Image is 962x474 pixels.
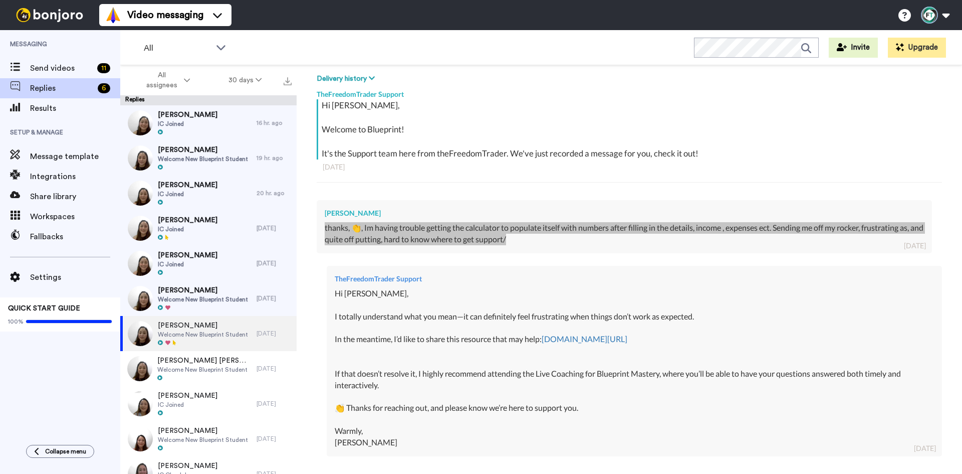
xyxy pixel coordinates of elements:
[158,331,248,339] span: Welcome New Blueprint Student
[128,251,153,276] img: 7bbe2272-4eb6-45af-9b09-e8aef15ba317-thumb.jpg
[829,38,878,58] button: Invite
[120,140,297,176] a: [PERSON_NAME]Welcome New Blueprint Student19 hr. ago
[128,321,153,346] img: 45ee70c7-d7c1-48d8-91f0-343723d72b29-thumb.jpg
[542,334,627,344] a: [DOMAIN_NAME][URL]
[120,176,297,211] a: [PERSON_NAME]IC Joined20 hr. ago
[30,62,93,74] span: Send videos
[317,73,378,84] button: Delivery history
[120,246,297,281] a: [PERSON_NAME]IC Joined[DATE]
[157,356,252,366] span: [PERSON_NAME] [PERSON_NAME]
[158,250,217,260] span: [PERSON_NAME]
[281,73,295,88] button: Export all results that match these filters now.
[158,321,248,331] span: [PERSON_NAME]
[8,305,80,312] span: QUICK START GUIDE
[30,171,120,183] span: Integrations
[158,285,248,295] span: [PERSON_NAME]
[105,7,121,23] img: vm-color.svg
[158,110,217,120] span: [PERSON_NAME]
[158,401,217,409] span: IC Joined
[8,318,24,326] span: 100%
[26,445,94,458] button: Collapse menu
[120,316,297,351] a: [PERSON_NAME]Welcome New Blueprint Student[DATE]
[257,224,292,232] div: [DATE]
[120,351,297,386] a: [PERSON_NAME] [PERSON_NAME]Welcome New Blueprint Student[DATE]
[158,436,248,444] span: Welcome New Blueprint Student
[325,208,924,218] div: [PERSON_NAME]
[257,119,292,127] div: 16 hr. ago
[158,145,248,155] span: [PERSON_NAME]
[257,189,292,197] div: 20 hr. ago
[128,181,153,206] img: 5bf82f0f-54be-4735-86ad-8dc58576fe92-thumb.jpg
[120,386,297,421] a: [PERSON_NAME]IC Joined[DATE]
[158,120,217,128] span: IC Joined
[98,83,110,93] div: 6
[127,356,152,381] img: 4f2180c1-f9a3-4fc1-a87d-374abcc0678f-thumb.jpg
[158,295,248,303] span: Welcome New Blueprint Student
[120,95,297,105] div: Replies
[158,260,217,268] span: IC Joined
[284,77,292,85] img: export.svg
[128,391,153,416] img: c7c9075b-0c68-4ed1-b4ef-1f43bb80bfe4-thumb.jpg
[157,366,252,374] span: Welcome New Blueprint Student
[128,110,153,135] img: f3860f1b-1e5f-4786-ba7e-e00bd0cba296-thumb.jpg
[257,154,292,162] div: 19 hr. ago
[120,105,297,140] a: [PERSON_NAME]IC Joined16 hr. ago
[322,99,939,160] div: Hi [PERSON_NAME], Welcome to Blueprint! It's the Support team here from theFreedomTrader. We've j...
[209,71,281,89] button: 30 days
[30,102,120,114] span: Results
[158,190,217,198] span: IC Joined
[128,145,153,171] img: 5222c18f-c11d-406e-bb35-b27be5967eb3-thumb.jpg
[257,365,292,373] div: [DATE]
[317,84,942,99] div: TheFreedomTrader Support
[30,211,120,223] span: Workspaces
[120,421,297,456] a: [PERSON_NAME]Welcome New Blueprint Student[DATE]
[158,225,217,233] span: IC Joined
[257,294,292,302] div: [DATE]
[888,38,946,58] button: Upgrade
[122,66,209,94] button: All assignees
[914,443,936,453] div: [DATE]
[30,271,120,283] span: Settings
[904,241,926,251] div: [DATE]
[128,426,153,451] img: 393785d3-df27-4df7-997f-47224df94af9-thumb.jpg
[127,8,203,22] span: Video messaging
[158,426,248,436] span: [PERSON_NAME]
[144,42,211,54] span: All
[30,191,120,203] span: Share library
[97,63,110,73] div: 11
[30,150,120,163] span: Message template
[12,8,87,22] img: bj-logo-header-white.svg
[257,259,292,267] div: [DATE]
[158,391,217,401] span: [PERSON_NAME]
[335,288,934,448] div: Hi [PERSON_NAME], I totally understand what you mean—it can definitely feel frustrating when thin...
[128,216,153,241] img: 6748d7b8-f0a0-4b27-b275-e9e9448a573b-thumb.jpg
[158,215,217,225] span: [PERSON_NAME]
[128,286,153,311] img: 70c89f95-3606-4aa6-95f4-c372546476f7-thumb.jpg
[158,461,217,471] span: [PERSON_NAME]
[325,222,924,245] div: thanks, 👏, Im having trouble getting the calculator to populate itself with numbers after filling...
[158,180,217,190] span: [PERSON_NAME]
[158,155,248,163] span: Welcome New Blueprint Student
[257,330,292,338] div: [DATE]
[323,162,936,172] div: [DATE]
[335,274,934,284] div: TheFreedomTrader Support
[257,400,292,408] div: [DATE]
[120,281,297,316] a: [PERSON_NAME]Welcome New Blueprint Student[DATE]
[120,211,297,246] a: [PERSON_NAME]IC Joined[DATE]
[45,447,86,455] span: Collapse menu
[141,70,182,90] span: All assignees
[30,231,120,243] span: Fallbacks
[257,435,292,443] div: [DATE]
[30,82,94,94] span: Replies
